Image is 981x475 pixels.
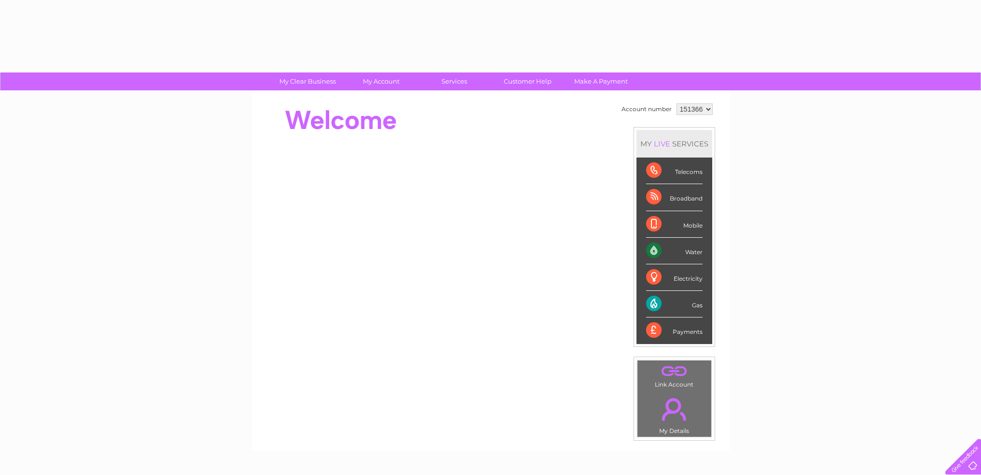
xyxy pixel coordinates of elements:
td: My Details [637,390,712,437]
div: MY SERVICES [636,130,712,158]
a: . [640,392,709,426]
a: My Account [341,72,421,90]
div: Water [646,238,703,264]
a: . [640,363,709,380]
a: Customer Help [488,72,567,90]
div: Mobile [646,211,703,238]
div: Electricity [646,264,703,291]
div: Telecoms [646,158,703,184]
a: Make A Payment [561,72,641,90]
td: Link Account [637,360,712,390]
div: Broadband [646,184,703,211]
div: LIVE [652,139,672,148]
div: Payments [646,317,703,344]
td: Account number [619,101,674,117]
a: My Clear Business [268,72,347,90]
div: Gas [646,291,703,317]
a: Services [415,72,494,90]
